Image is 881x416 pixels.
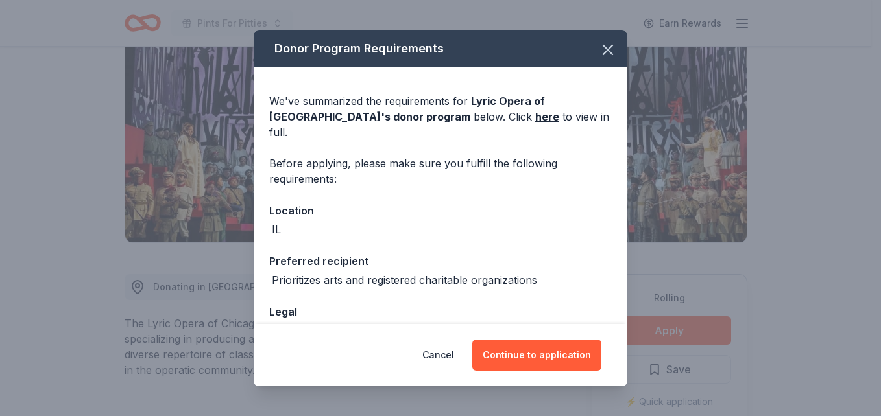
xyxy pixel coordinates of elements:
div: Legal [269,303,612,320]
button: Cancel [422,340,454,371]
div: Preferred recipient [269,253,612,270]
div: Prioritizes arts and registered charitable organizations [272,272,537,288]
div: Location [269,202,612,219]
button: Continue to application [472,340,601,371]
div: Before applying, please make sure you fulfill the following requirements: [269,156,612,187]
div: We've summarized the requirements for below. Click to view in full. [269,93,612,140]
div: IL [272,222,281,237]
div: Donor Program Requirements [254,30,627,67]
a: here [535,109,559,124]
